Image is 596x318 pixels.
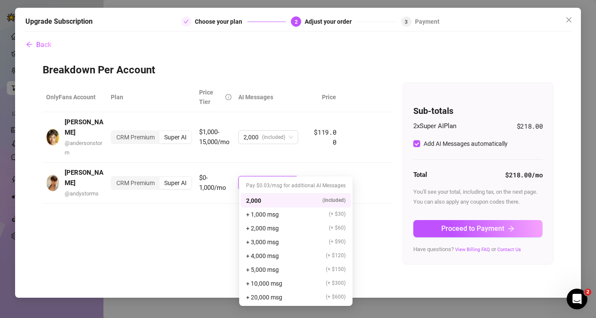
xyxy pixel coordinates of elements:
[243,131,259,144] span: 2,000
[225,94,231,100] span: info-circle
[246,265,279,274] span: + 5,000 msg
[305,16,357,27] div: Adjust your order
[413,105,543,117] h4: Sub-totals
[497,247,521,252] a: Contact Us
[322,196,346,205] span: (included)
[309,82,340,112] th: Price
[25,16,93,27] h5: Upgrade Subscription
[112,177,159,189] div: CRM Premium
[295,19,298,25] span: 2
[47,175,59,191] img: avatar.jpg
[246,293,282,302] span: + 20,000 msg
[199,174,226,192] span: $0-1,000/mo
[262,131,285,144] span: (included)
[246,279,282,288] span: + 10,000 msg
[405,19,408,25] span: 3
[584,289,591,296] span: 2
[329,238,346,246] span: (+ $90)
[246,210,279,219] span: + 1,000 msg
[246,224,279,233] span: + 2,000 msg
[329,210,346,218] span: (+ $30)
[246,237,279,247] span: + 3,000 msg
[326,279,346,287] span: (+ $300)
[107,82,196,112] th: Plan
[567,289,587,309] iframe: Intercom live chat
[413,171,427,179] strong: Total
[455,247,490,252] a: View Billing FAQ
[65,118,103,136] strong: [PERSON_NAME]
[424,139,508,148] div: Add AI Messages automatically
[413,220,543,237] button: Proceed to Paymentarrow-right
[326,265,346,274] span: (+ $150)
[199,89,213,105] span: Price Tier
[235,82,309,112] th: AI Messages
[508,225,515,232] span: arrow-right
[195,16,247,27] div: Choose your plan
[241,178,351,194] div: Pay $0.03/msg for additional AI Messages
[517,121,543,132] span: $218.00
[565,16,572,23] span: close
[111,176,192,190] div: segmented control
[36,41,51,49] span: Back
[159,131,191,143] div: Super AI
[43,63,554,77] h3: Breakdown Per Account
[441,224,504,233] span: Proceed to Payment
[184,19,189,24] span: check
[159,177,191,189] div: Super AI
[246,196,261,205] span: 2,000
[314,128,336,147] span: $119.00
[413,189,537,205] span: You'll see your total, including tax, on the next page. You can also apply any coupon codes there.
[505,170,543,179] strong: $218.00 /mo
[326,293,346,301] span: (+ $600)
[562,16,576,23] span: Close
[65,169,103,187] strong: [PERSON_NAME]
[26,41,33,48] span: arrow-left
[562,13,576,27] button: Close
[47,129,59,145] img: avatar.jpg
[326,252,346,260] span: (+ $120)
[25,36,52,53] button: Back
[65,190,99,197] span: @ andystorms
[246,251,279,261] span: + 4,000 msg
[199,128,230,146] span: $1,000-15,000/mo
[329,224,346,232] span: (+ $60)
[112,131,159,143] div: CRM Premium
[413,121,456,132] span: 2 x Super AI Plan
[415,16,440,27] div: Payment
[413,246,521,252] span: Have questions? or
[43,82,107,112] th: OnlyFans Account
[111,130,192,144] div: segmented control
[65,140,102,156] span: @ andersonstorm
